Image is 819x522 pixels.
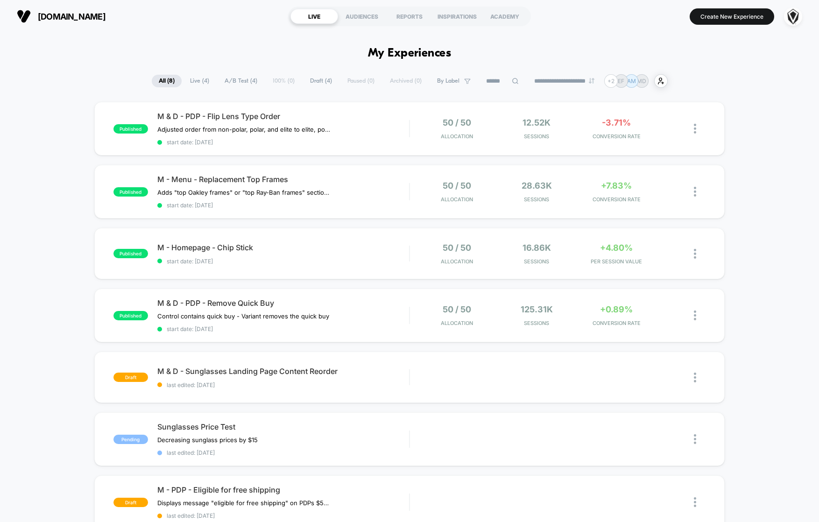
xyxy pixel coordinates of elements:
div: LIVE [290,9,338,24]
span: 28.63k [522,181,552,190]
span: published [113,187,148,197]
span: last edited: [DATE] [157,381,409,388]
img: end [589,78,594,84]
span: M & D - Sunglasses Landing Page Content Reorder [157,367,409,376]
span: M - Menu - Replacement Top Frames [157,175,409,184]
span: Live ( 4 ) [183,75,216,87]
span: Draft ( 4 ) [303,75,339,87]
span: 125.31k [521,304,553,314]
img: ppic [784,7,802,26]
span: 50 / 50 [443,304,471,314]
p: EF [618,78,624,85]
span: published [113,311,148,320]
span: draft [113,498,148,507]
span: +7.83% [601,181,632,190]
span: Decreasing sunglass prices by $15 [157,436,258,444]
span: CONVERSION RATE [579,196,654,203]
img: close [694,497,696,507]
span: Allocation [441,133,473,140]
img: close [694,249,696,259]
span: Sessions [499,196,574,203]
span: start date: [DATE] [157,258,409,265]
span: 50 / 50 [443,243,471,253]
p: MD [637,78,646,85]
img: close [694,373,696,382]
span: M - Homepage - Chip Stick [157,243,409,252]
div: INSPIRATIONS [433,9,481,24]
span: published [113,249,148,258]
span: 16.86k [522,243,551,253]
span: 50 / 50 [443,118,471,127]
span: Adds "top Oakley frames" or "top Ray-Ban frames" section to replacement lenses for Oakley and Ray... [157,189,331,196]
span: Sessions [499,258,574,265]
button: Create New Experience [690,8,774,25]
span: M - PDP - Eligible for free shipping [157,485,409,494]
span: [DOMAIN_NAME] [38,12,106,21]
h1: My Experiences [368,47,452,60]
span: +0.89% [600,304,633,314]
div: REPORTS [386,9,433,24]
span: published [113,124,148,134]
span: -3.71% [602,118,631,127]
span: All ( 8 ) [152,75,182,87]
span: draft [113,373,148,382]
span: Sessions [499,320,574,326]
span: Sunglasses Price Test [157,422,409,431]
span: Allocation [441,320,473,326]
p: AM [627,78,636,85]
div: ACADEMY [481,9,529,24]
span: M & D - PDP - Flip Lens Type Order [157,112,409,121]
img: close [694,310,696,320]
span: Allocation [441,258,473,265]
span: Adjusted order from non-polar, polar, and elite to elite, polar, and non-polar in variant [157,126,331,133]
button: [DOMAIN_NAME] [14,9,108,24]
span: start date: [DATE] [157,139,409,146]
span: By Label [437,78,459,85]
span: CONVERSION RATE [579,320,654,326]
span: 50 / 50 [443,181,471,190]
img: close [694,434,696,444]
span: Displays message "eligible for free shipping" on PDPs $50+, [GEOGRAPHIC_DATA] only. [157,499,331,507]
button: ppic [781,7,805,26]
span: M & D - PDP - Remove Quick Buy [157,298,409,308]
img: close [694,187,696,197]
span: Sessions [499,133,574,140]
span: +4.80% [600,243,633,253]
div: AUDIENCES [338,9,386,24]
span: CONVERSION RATE [579,133,654,140]
div: + 2 [604,74,618,88]
span: last edited: [DATE] [157,512,409,519]
span: A/B Test ( 4 ) [218,75,264,87]
span: Control contains quick buy - Variant removes the quick buy [157,312,329,320]
span: last edited: [DATE] [157,449,409,456]
span: start date: [DATE] [157,202,409,209]
img: Visually logo [17,9,31,23]
span: Allocation [441,196,473,203]
span: PER SESSION VALUE [579,258,654,265]
span: 12.52k [522,118,551,127]
img: close [694,124,696,134]
span: start date: [DATE] [157,325,409,332]
span: Pending [113,435,148,444]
